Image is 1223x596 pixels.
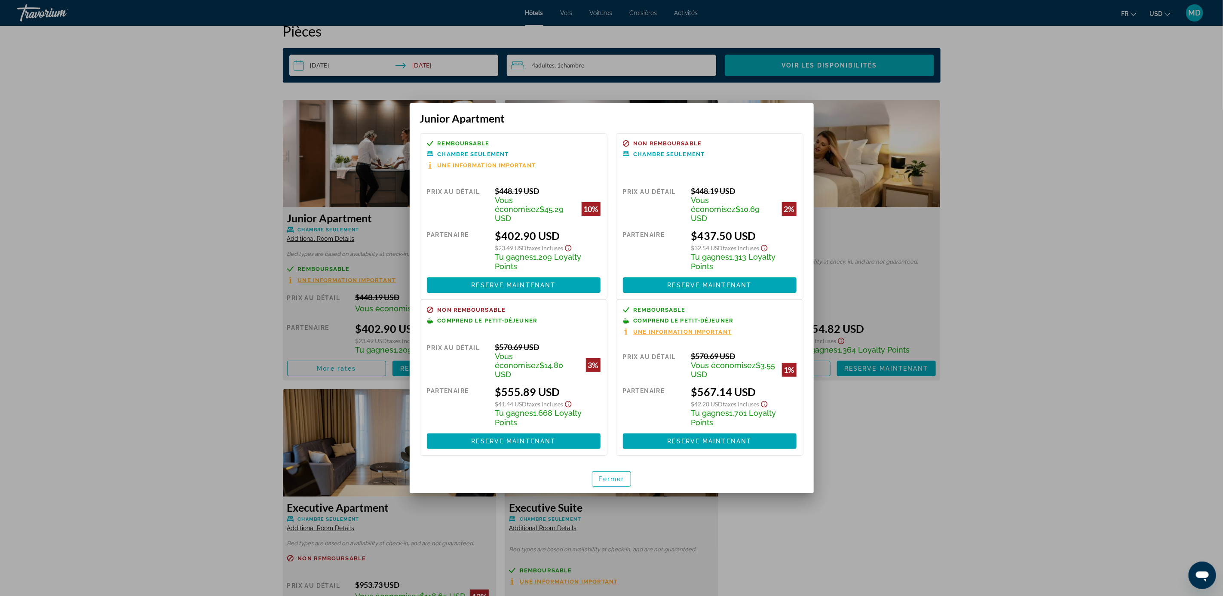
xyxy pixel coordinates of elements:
span: Reserve maintenant [472,282,556,289]
div: $402.90 USD [495,229,600,242]
span: 1,209 Loyalty Points [495,252,581,271]
span: Une information important [438,163,536,168]
div: $567.14 USD [691,385,796,398]
div: $448.19 USD [691,186,796,196]
button: Reserve maintenant [427,277,601,293]
div: $555.89 USD [495,385,600,398]
span: Vous économisez [691,196,736,214]
span: Reserve maintenant [668,438,752,445]
span: 1,668 Loyalty Points [495,409,582,427]
button: Show Taxes and Fees disclaimer [759,242,769,252]
span: $42.28 USD [691,400,723,408]
div: Partenaire [427,229,489,271]
div: 10% [582,202,601,216]
span: Vous économisez [495,196,539,214]
span: Remboursable [438,141,490,146]
span: $32.54 USD [691,244,723,252]
span: Taxes incluses [723,244,759,252]
span: $10.69 USD [691,205,760,223]
div: 1% [782,363,797,377]
span: Reserve maintenant [668,282,752,289]
button: Reserve maintenant [623,433,797,449]
div: Partenaire [427,385,489,427]
div: Partenaire [623,385,685,427]
div: $570.69 USD [495,342,600,352]
span: 1,701 Loyalty Points [691,409,776,427]
span: Taxes incluses [723,400,759,408]
span: Tu gagnes [495,409,533,418]
span: Chambre seulement [634,151,705,157]
span: Taxes incluses [527,400,563,408]
div: 3% [586,358,601,372]
h3: Junior Apartment [420,112,803,125]
div: $570.69 USD [691,351,796,361]
span: Vous économisez [495,352,539,370]
div: 2% [782,202,797,216]
span: 1,313 Loyalty Points [691,252,775,271]
span: Reserve maintenant [472,438,556,445]
span: Vous économisez [691,361,756,370]
button: Une information important [427,162,536,169]
button: Show Taxes and Fees disclaimer [563,242,573,252]
iframe: Bouton de lancement de la fenêtre de messagerie [1189,562,1216,589]
span: Remboursable [634,307,686,313]
span: $23.49 USD [495,244,527,252]
a: Remboursable [427,140,601,147]
div: Prix au détail [427,342,489,379]
span: Tu gagnes [691,252,729,261]
span: Fermer [599,476,625,482]
span: $3.55 USD [691,361,775,379]
div: Partenaire [623,229,685,271]
span: Comprend le petit-déjeuner [634,318,734,323]
span: $41.44 USD [495,400,527,408]
button: Reserve maintenant [623,277,797,293]
button: Une information important [623,328,732,335]
span: Tu gagnes [691,409,729,418]
a: Remboursable [623,307,797,313]
span: Chambre seulement [438,151,509,157]
span: Taxes incluses [527,244,563,252]
div: Prix au détail [623,186,685,223]
button: Fermer [592,471,631,487]
div: Prix au détail [623,351,685,379]
span: Une information important [634,329,732,335]
button: Reserve maintenant [427,433,601,449]
span: Non remboursable [634,141,702,146]
span: Comprend le petit-déjeuner [438,318,538,323]
div: $437.50 USD [691,229,796,242]
span: $14.80 USD [495,361,563,379]
span: $45.29 USD [495,205,564,223]
button: Show Taxes and Fees disclaimer [759,398,769,408]
span: Non remboursable [438,307,506,313]
span: Tu gagnes [495,252,533,261]
button: Show Taxes and Fees disclaimer [563,398,573,408]
div: $448.19 USD [495,186,600,196]
div: Prix au détail [427,186,489,223]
